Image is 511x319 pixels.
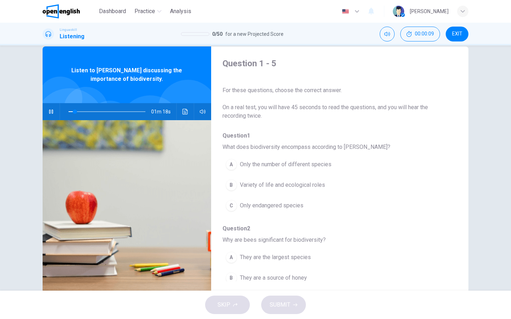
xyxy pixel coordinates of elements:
[452,31,462,37] span: EXIT
[222,143,446,151] span: What does biodiversity encompass according to [PERSON_NAME]?
[240,181,325,189] span: Variety of life and ecological roles
[151,103,176,120] span: 01m 18s
[43,4,80,18] img: OpenEnglish logo
[60,27,77,32] span: Linguaskill
[222,236,446,244] span: Why are bees significant for biodiversity?
[180,103,191,120] button: Click to see the audio transcription
[393,6,404,17] img: Profile picture
[225,30,284,38] span: for a new Projected Score
[415,31,434,37] span: 00:00:09
[99,7,126,16] span: Dashboard
[410,7,449,16] div: [PERSON_NAME]
[341,9,350,14] img: en
[222,176,420,194] button: BVariety of life and ecological roles
[222,86,446,95] span: For these questions, choose the correct answer.
[222,156,420,173] button: AOnly the number of different species
[226,200,237,211] div: C
[222,197,420,214] button: COnly endangered species
[222,131,446,140] span: Question 1
[226,272,237,284] div: B
[226,159,237,170] div: A
[222,103,446,120] span: On a real test, you will have 45 seconds to read the questions, and you will hear the recording t...
[240,160,331,169] span: Only the number of different species
[222,58,446,69] h4: Question 1 - 5
[226,179,237,191] div: B
[222,269,420,287] button: BThey are a source of honey
[380,27,395,41] div: Mute
[132,5,164,18] button: Practice
[66,66,188,83] span: Listen to [PERSON_NAME] discussing the importance of biodiversity.
[43,120,211,293] img: Listen to Dr. Laura Thompson discussing the importance of biodiversity.
[222,224,446,233] span: Question 2
[60,32,84,41] h1: Listening
[240,274,307,282] span: They are a source of honey
[212,30,222,38] span: 0 / 50
[167,5,194,18] button: Analysis
[43,4,96,18] a: OpenEnglish logo
[222,248,420,266] button: AThey are the largest species
[170,7,191,16] span: Analysis
[400,27,440,41] button: 00:00:09
[240,253,311,262] span: They are the largest species
[226,252,237,263] div: A
[240,201,303,210] span: Only endangered species
[446,27,468,41] button: EXIT
[96,5,129,18] button: Dashboard
[400,27,440,41] div: Hide
[134,7,155,16] span: Practice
